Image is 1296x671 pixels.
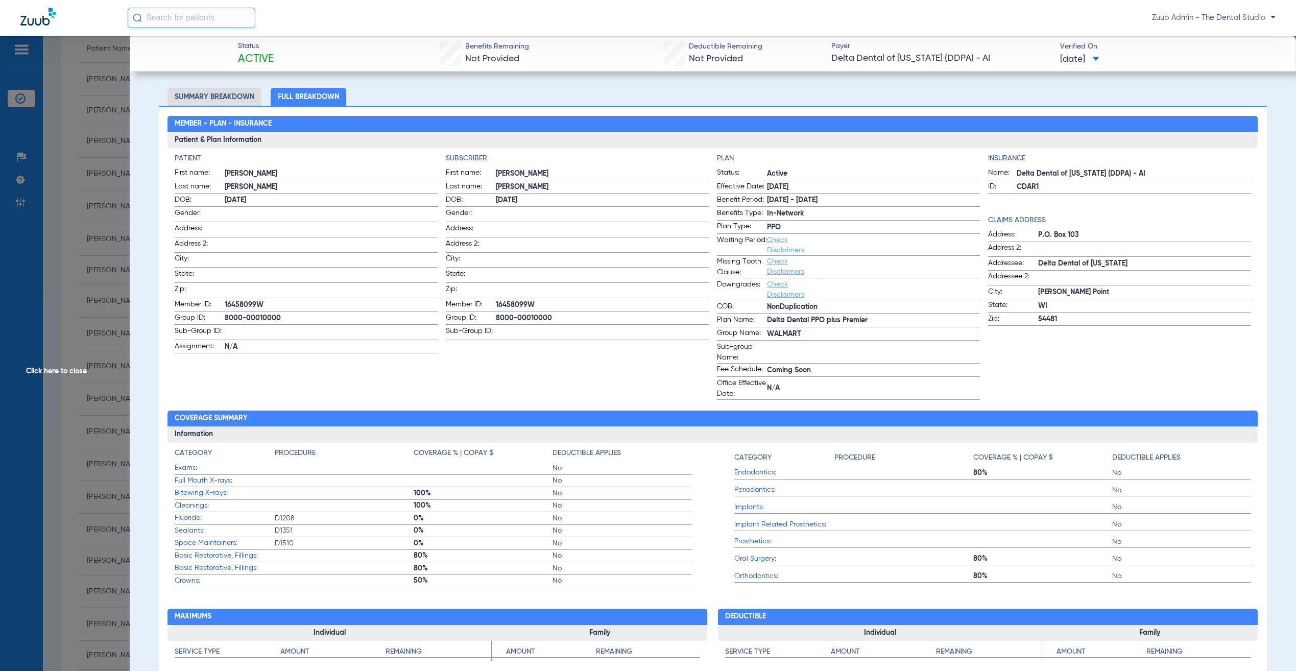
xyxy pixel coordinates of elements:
[1112,485,1251,495] span: No
[386,646,491,661] app-breakdown-title: Remaining
[128,8,255,28] input: Search for patients
[414,576,553,586] span: 50%
[831,52,1051,65] span: Delta Dental of [US_STATE] (DDPA) - AI
[175,326,225,340] span: Sub-Group ID:
[734,536,834,547] span: Prosthetics:
[717,279,767,300] span: Downgrades:
[133,13,142,22] img: Search Icon
[1112,571,1251,581] span: No
[717,301,767,314] span: COB:
[446,253,496,267] span: City:
[446,313,496,325] span: Group ID:
[414,563,553,573] span: 80%
[225,195,438,206] span: [DATE]
[553,576,691,586] span: No
[1152,13,1276,23] span: Zuub Admin - The Dental Studio
[1112,519,1251,530] span: No
[175,525,275,536] span: Sealants:
[175,167,225,180] span: First name:
[446,269,496,282] span: State:
[717,328,767,340] span: Group Name:
[988,153,1251,164] app-breakdown-title: Insurance
[718,625,1042,641] h3: Individual
[973,448,1112,467] app-breakdown-title: Coverage % | Copay $
[1112,468,1251,478] span: No
[167,625,491,641] h3: Individual
[167,609,707,625] h2: Maximums
[175,538,275,548] span: Space Maintainers:
[596,646,700,658] h4: Remaining
[767,329,980,340] span: WALMART
[1060,41,1280,52] span: Verified On
[1146,646,1251,661] app-breakdown-title: Remaining
[973,554,1112,564] span: 80%
[175,646,280,661] app-breakdown-title: Service Type
[496,182,709,193] span: [PERSON_NAME]
[553,538,691,548] span: No
[175,269,225,282] span: State:
[275,513,414,523] span: D1208
[175,550,275,561] span: Basic Restorative, Fillings:
[717,208,767,220] span: Benefits Type:
[553,448,621,459] h4: Deductible Applies
[446,223,496,237] span: Address:
[973,571,1112,581] span: 80%
[689,54,743,63] span: Not Provided
[446,153,709,164] h4: Subscriber
[553,525,691,536] span: No
[834,452,875,463] h4: Procedure
[175,299,225,311] span: Member ID:
[831,646,936,661] app-breakdown-title: Amount
[936,646,1041,658] h4: Remaining
[553,513,691,523] span: No
[988,215,1251,226] h4: Claims Address
[1112,554,1251,564] span: No
[238,41,274,52] span: Status
[386,646,491,658] h4: Remaining
[734,467,834,478] span: Endodontics:
[767,281,804,298] a: Check Disclaimers
[725,646,830,658] h4: Service Type
[275,448,414,462] app-breakdown-title: Procedure
[717,342,767,363] span: Sub-group Name:
[492,646,596,658] h4: Amount
[280,646,386,661] app-breakdown-title: Amount
[717,315,767,327] span: Plan Name:
[492,625,708,641] h3: Family
[767,315,980,326] span: Delta Dental PPO plus Premier
[175,153,438,164] h4: Patient
[734,448,834,467] app-breakdown-title: Category
[175,208,225,222] span: Gender:
[1060,53,1099,66] span: [DATE]
[725,646,830,661] app-breakdown-title: Service Type
[596,646,700,661] app-breakdown-title: Remaining
[175,195,225,207] span: DOB:
[414,448,553,462] app-breakdown-title: Coverage % | Copay $
[767,182,980,193] span: [DATE]
[1112,448,1251,467] app-breakdown-title: Deductible Applies
[988,258,1038,270] span: Addressee:
[988,300,1038,312] span: State:
[225,300,438,310] span: 16458099W
[767,222,980,233] span: PPO
[446,284,496,298] span: Zip:
[1112,502,1251,512] span: No
[988,314,1038,326] span: Zip:
[831,41,1051,52] span: Payer
[175,463,275,473] span: Exams:
[225,169,438,179] span: [PERSON_NAME]
[1038,301,1251,311] span: WI
[767,302,980,313] span: NonDuplication
[553,550,691,561] span: No
[767,236,804,254] a: Check Disclaimers
[1245,622,1296,671] div: Chat Widget
[553,488,691,498] span: No
[1038,287,1251,298] span: [PERSON_NAME] Point
[414,500,553,511] span: 100%
[1112,537,1251,547] span: No
[496,195,709,206] span: [DATE]
[446,181,496,194] span: Last name:
[414,488,553,498] span: 100%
